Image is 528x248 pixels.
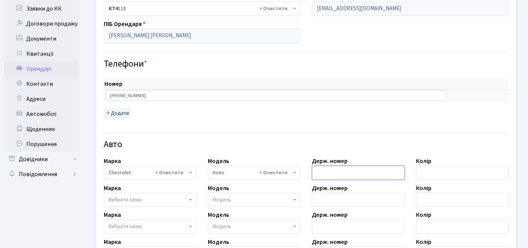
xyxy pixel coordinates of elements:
label: Колір [416,237,431,246]
a: Контакти [4,76,79,91]
span: Chevrolet [109,169,187,176]
h4: Телефони [104,59,509,70]
label: Колір [416,184,431,193]
a: Довідники [4,152,79,167]
a: Договори продажу [4,16,79,31]
a: Квитанції [4,46,79,61]
input: Буде використано в якості логіна [312,2,509,16]
label: Колір [416,157,431,166]
span: Aveo [208,166,301,180]
b: КТ4 [109,5,118,12]
a: Щоденник [4,122,79,137]
span: <b>КТ4</b>&nbsp;&nbsp;&nbsp;118 [109,5,291,12]
th: Номер [104,79,450,90]
span: Видалити всі елементи [155,169,183,176]
label: Держ. номер [312,184,348,193]
label: Марка [104,210,121,219]
label: Колір [416,210,431,219]
button: Додати [104,108,131,119]
label: Марка [104,157,121,166]
span: Видалити всі елементи [259,5,287,12]
span: Модель [213,196,231,204]
label: Марка [104,237,121,246]
label: Держ. номер [312,210,348,219]
label: Модель [208,237,229,246]
a: Заявки до КК [4,1,79,16]
label: ПІБ Орендаря [104,20,145,29]
label: Модель [208,184,229,193]
span: Aveo [213,169,291,176]
a: Документи [4,31,79,46]
span: Вибрати запис [109,196,142,204]
a: Адреси [4,91,79,107]
label: Держ. номер [312,237,348,246]
span: Вибрати запис [109,223,142,230]
span: <b>КТ4</b>&nbsp;&nbsp;&nbsp;118 [104,2,301,16]
label: Держ. номер [312,157,348,166]
a: Повідомлення [4,167,79,182]
a: Автомобілі [4,107,79,122]
h4: Авто [104,139,509,150]
span: Модель [213,223,231,230]
a: Орендарі [4,61,79,76]
label: Модель [208,210,229,219]
span: Chevrolet [104,166,197,180]
label: Модель [208,157,229,166]
label: Марка [104,184,121,193]
span: Видалити всі елементи [259,169,287,176]
a: Порушення [4,137,79,152]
